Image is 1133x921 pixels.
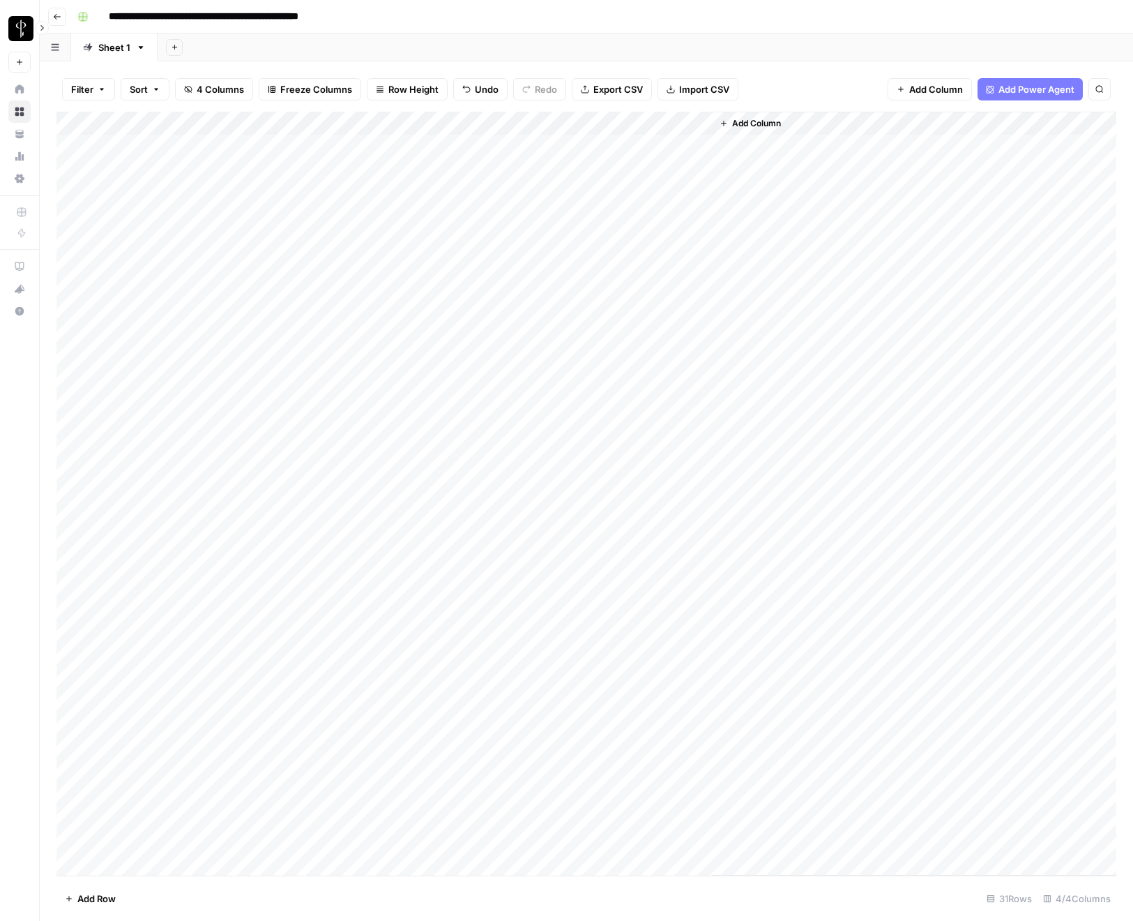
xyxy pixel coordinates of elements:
a: Browse [8,100,31,123]
button: What's new? [8,278,31,300]
button: Row Height [367,78,448,100]
span: Undo [475,82,499,96]
button: Add Row [56,888,124,910]
a: AirOps Academy [8,255,31,278]
span: Export CSV [593,82,643,96]
button: Help + Support [8,300,31,322]
span: Sort [130,82,148,96]
button: Freeze Columns [259,78,361,100]
div: What's new? [9,278,30,299]
span: Add Column [909,82,963,96]
button: Redo [513,78,566,100]
img: LP Production Workloads Logo [8,16,33,41]
span: Freeze Columns [280,82,352,96]
a: Your Data [8,123,31,145]
button: Import CSV [657,78,738,100]
span: Import CSV [679,82,729,96]
span: Filter [71,82,93,96]
a: Home [8,78,31,100]
a: Settings [8,167,31,190]
button: Add Column [888,78,972,100]
div: 31 Rows [981,888,1037,910]
button: Add Power Agent [978,78,1083,100]
span: Row Height [388,82,439,96]
button: Workspace: LP Production Workloads [8,11,31,46]
button: Export CSV [572,78,652,100]
button: Undo [453,78,508,100]
div: Sheet 1 [98,40,130,54]
button: 4 Columns [175,78,253,100]
span: Redo [535,82,557,96]
button: Filter [62,78,115,100]
div: 4/4 Columns [1037,888,1116,910]
span: Add Power Agent [998,82,1074,96]
button: Add Column [714,114,786,133]
a: Sheet 1 [71,33,158,61]
span: Add Row [77,892,116,906]
button: Sort [121,78,169,100]
a: Usage [8,145,31,167]
span: Add Column [732,117,781,130]
span: 4 Columns [197,82,244,96]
